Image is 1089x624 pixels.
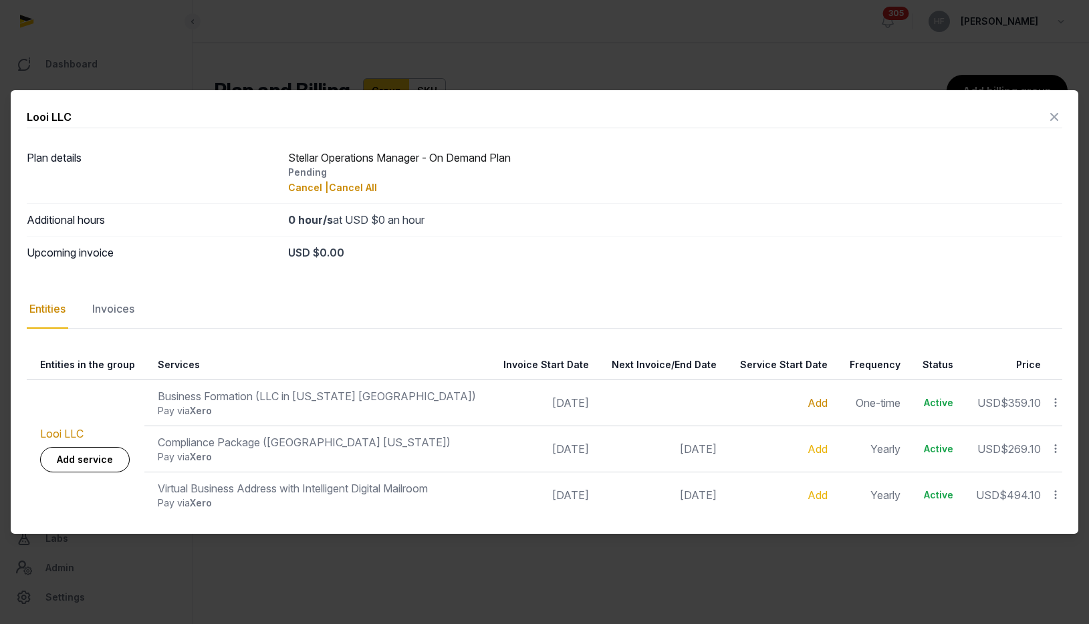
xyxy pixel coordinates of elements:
[680,488,717,502] span: [DATE]
[961,350,1049,380] th: Price
[329,182,377,193] span: Cancel All
[158,404,481,418] div: Pay via
[144,350,489,380] th: Services
[40,427,84,440] a: Looi LLC
[27,109,72,125] div: Looi LLC
[1001,396,1041,410] span: $359.10
[977,442,1001,456] span: USD
[27,245,277,261] dt: Upcoming invoice
[680,442,717,456] span: [DATE]
[489,426,597,472] td: [DATE]
[976,488,999,502] span: USD
[158,434,481,450] div: Compliance Package ([GEOGRAPHIC_DATA] [US_STATE])
[836,350,909,380] th: Frequency
[909,350,961,380] th: Status
[288,245,1062,261] div: USD $0.00
[158,496,481,510] div: Pay via
[725,350,835,380] th: Service Start Date
[288,150,1062,195] div: Stellar Operations Manager - On Demand Plan
[40,447,130,472] a: Add service
[922,396,953,410] div: Active
[597,350,725,380] th: Next Invoice/End Date
[27,350,144,380] th: Entities in the group
[836,426,909,472] td: Yearly
[808,488,828,502] a: Add
[190,451,212,462] span: Xero
[190,405,212,416] span: Xero
[90,290,137,329] div: Invoices
[808,396,828,410] a: Add
[999,488,1041,502] span: $494.10
[288,166,1062,179] div: Pending
[489,380,597,426] td: [DATE]
[808,442,828,456] a: Add
[1001,442,1041,456] span: $269.10
[977,396,1001,410] span: USD
[489,472,597,518] td: [DATE]
[158,480,481,496] div: Virtual Business Address with Intelligent Digital Mailroom
[836,380,909,426] td: One-time
[836,472,909,518] td: Yearly
[27,290,68,329] div: Entities
[922,488,953,502] div: Active
[288,213,333,226] strong: 0 hour/s
[158,450,481,464] div: Pay via
[288,212,1062,228] div: at USD $0 an hour
[27,150,277,195] dt: Plan details
[27,290,1062,329] nav: Tabs
[489,350,597,380] th: Invoice Start Date
[27,212,277,228] dt: Additional hours
[288,182,329,193] span: Cancel |
[922,442,953,456] div: Active
[190,497,212,508] span: Xero
[158,388,481,404] div: Business Formation (LLC in [US_STATE] [GEOGRAPHIC_DATA])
